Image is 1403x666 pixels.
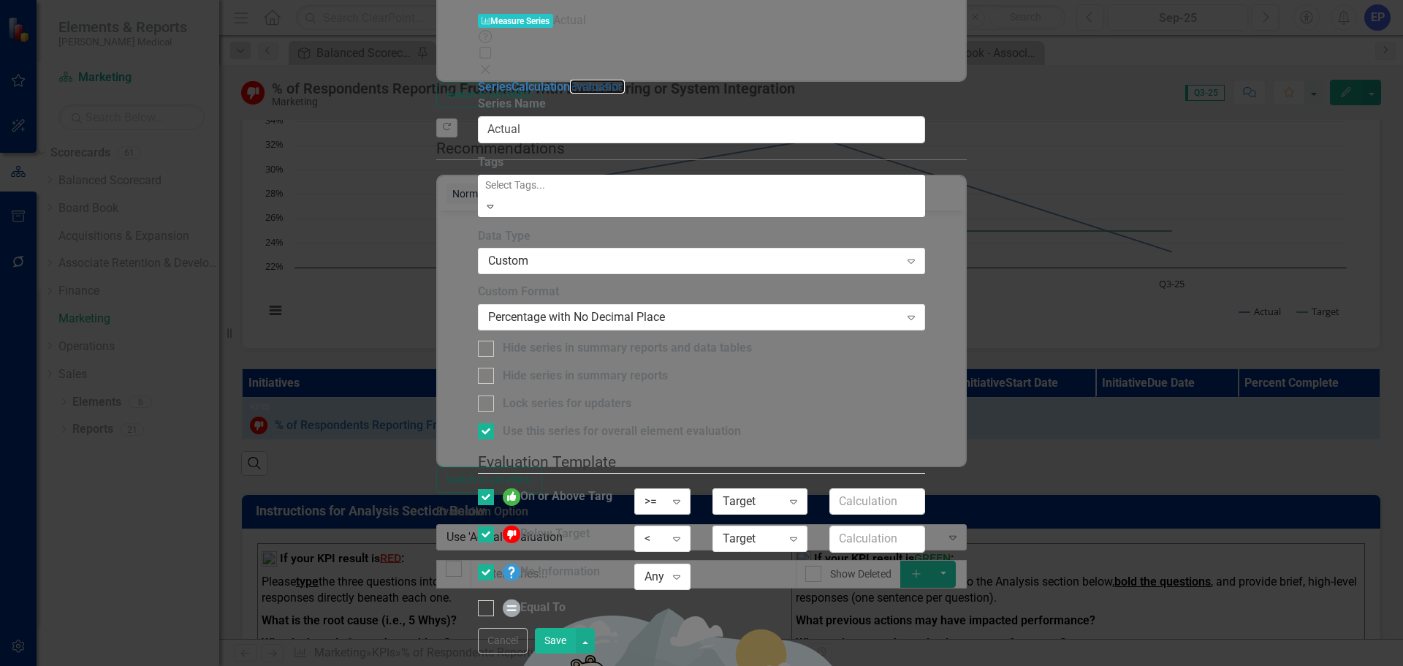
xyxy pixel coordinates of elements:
[478,154,925,171] label: Tags
[503,423,741,440] div: Use this series for overall element evaluation
[829,488,924,515] input: Calculation
[645,531,665,548] div: <
[503,396,631,412] div: Lock series for updaters
[503,599,520,617] img: Equal To
[478,96,925,113] label: Series Name
[488,253,899,270] div: Custom
[645,493,665,510] div: >=
[553,13,586,27] span: Actual
[535,628,576,654] button: Save
[503,564,520,581] img: No Information
[503,599,566,617] div: Equal To
[478,14,553,28] span: Measure Series
[570,80,625,94] a: Evaluation
[512,80,570,94] a: Calculation
[503,340,752,357] div: Hide series in summary reports and data tables
[503,526,520,543] img: Below Target
[488,309,899,326] div: Percentage with No Decimal Place
[478,628,528,654] button: Cancel
[478,116,925,143] input: Series Name
[503,564,600,581] div: No Information
[478,228,925,245] label: Data Type
[503,368,668,385] div: Hide series in summary reports
[503,526,590,543] div: Below Target
[645,569,665,586] div: Any
[723,493,782,510] div: Target
[478,284,925,300] label: Custom Format
[829,526,924,553] input: Calculation
[503,488,623,506] div: On or Above Target
[723,531,782,548] div: Target
[478,80,512,94] a: Series
[478,451,925,474] legend: Evaluation Template
[503,488,520,506] img: On or Above Target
